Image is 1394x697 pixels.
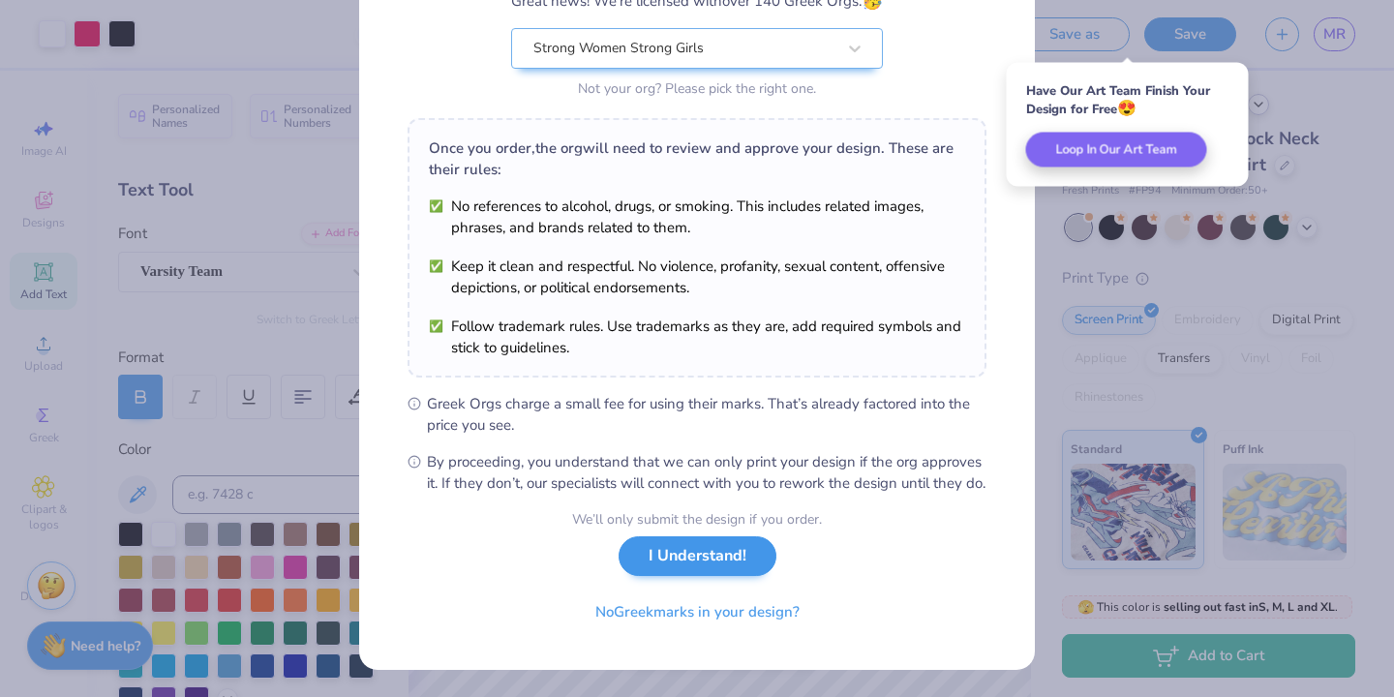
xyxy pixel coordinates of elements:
span: By proceeding, you understand that we can only print your design if the org approves it. If they ... [427,451,986,494]
span: 😍 [1117,98,1136,119]
div: Have Our Art Team Finish Your Design for Free [1026,82,1229,118]
div: Once you order, the org will need to review and approve your design. These are their rules: [429,137,965,180]
li: No references to alcohol, drugs, or smoking. This includes related images, phrases, and brands re... [429,196,965,238]
li: Follow trademark rules. Use trademarks as they are, add required symbols and stick to guidelines. [429,316,965,358]
div: We’ll only submit the design if you order. [572,509,822,530]
button: NoGreekmarks in your design? [579,592,816,632]
li: Keep it clean and respectful. No violence, profanity, sexual content, offensive depictions, or po... [429,256,965,298]
span: Greek Orgs charge a small fee for using their marks. That’s already factored into the price you see. [427,393,986,436]
div: Not your org? Please pick the right one. [511,78,883,99]
button: I Understand! [619,536,776,576]
button: Loop In Our Art Team [1026,133,1207,167]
